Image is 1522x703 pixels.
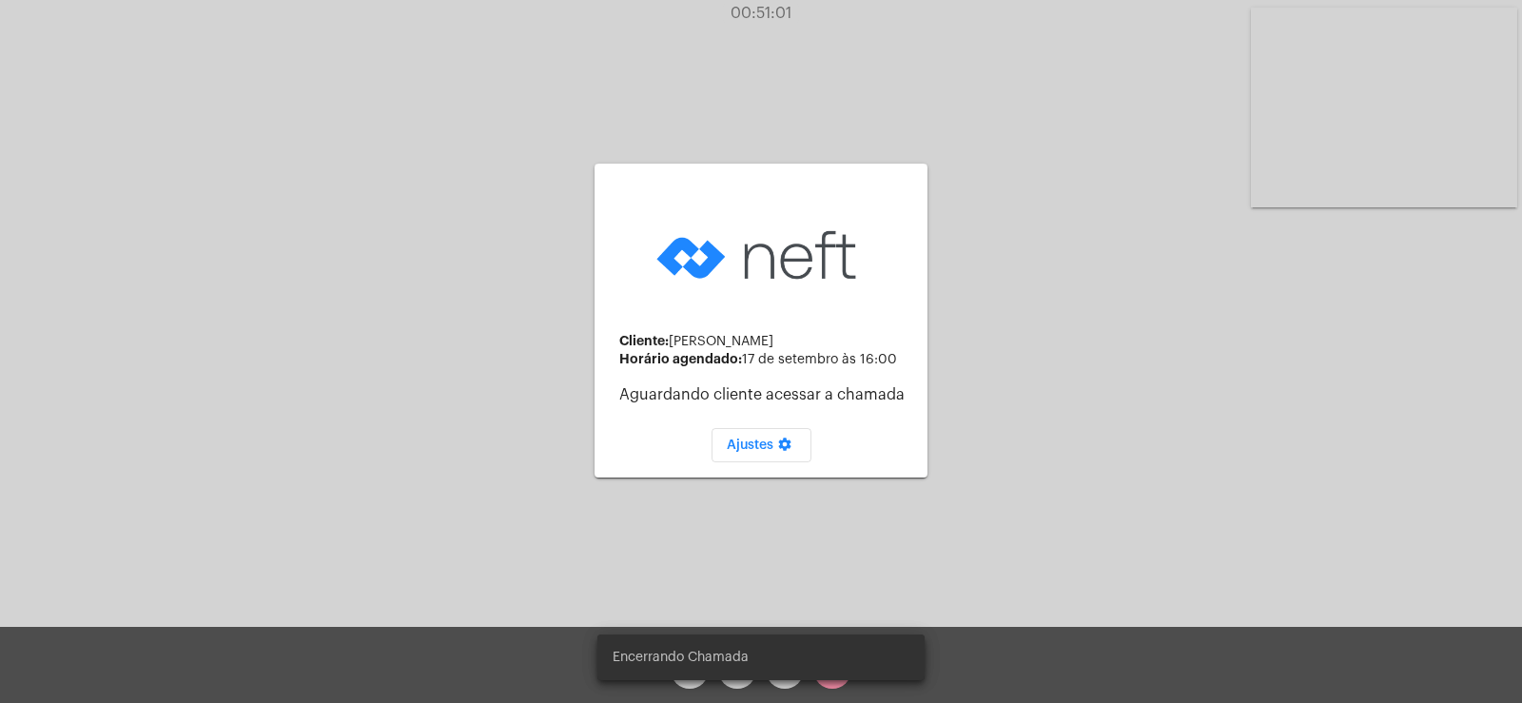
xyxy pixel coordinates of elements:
p: Aguardando cliente acessar a chamada [619,386,912,403]
div: 17 de setembro às 16:00 [619,352,912,367]
span: 00:51:01 [731,6,791,21]
span: Ajustes [727,439,796,452]
mat-icon: settings [773,437,796,459]
span: Encerrando Chamada [613,648,749,667]
strong: Horário agendado: [619,352,742,365]
strong: Cliente: [619,334,669,347]
div: [PERSON_NAME] [619,334,912,349]
img: logo-neft-novo-2.png [652,201,870,310]
button: Ajustes [712,428,811,462]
